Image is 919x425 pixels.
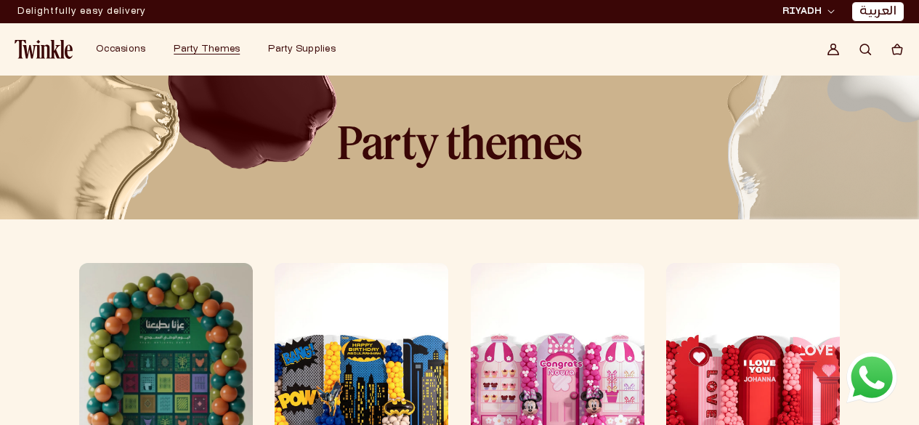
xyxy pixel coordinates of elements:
[87,35,165,64] summary: Occasions
[174,45,240,54] span: Party Themes
[268,45,336,54] span: Party Supplies
[15,40,73,59] img: Twinkle
[259,35,355,64] summary: Party Supplies
[782,5,822,18] span: RIYADH
[165,35,259,64] summary: Party Themes
[778,4,839,19] button: RIYADH
[174,44,240,55] a: Party Themes
[268,44,336,55] a: Party Supplies
[849,33,881,65] summary: Search
[17,1,146,23] div: Announcement
[96,45,145,54] span: Occasions
[96,44,145,55] a: Occasions
[17,1,146,23] p: Delightfully easy delivery
[859,4,896,20] a: العربية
